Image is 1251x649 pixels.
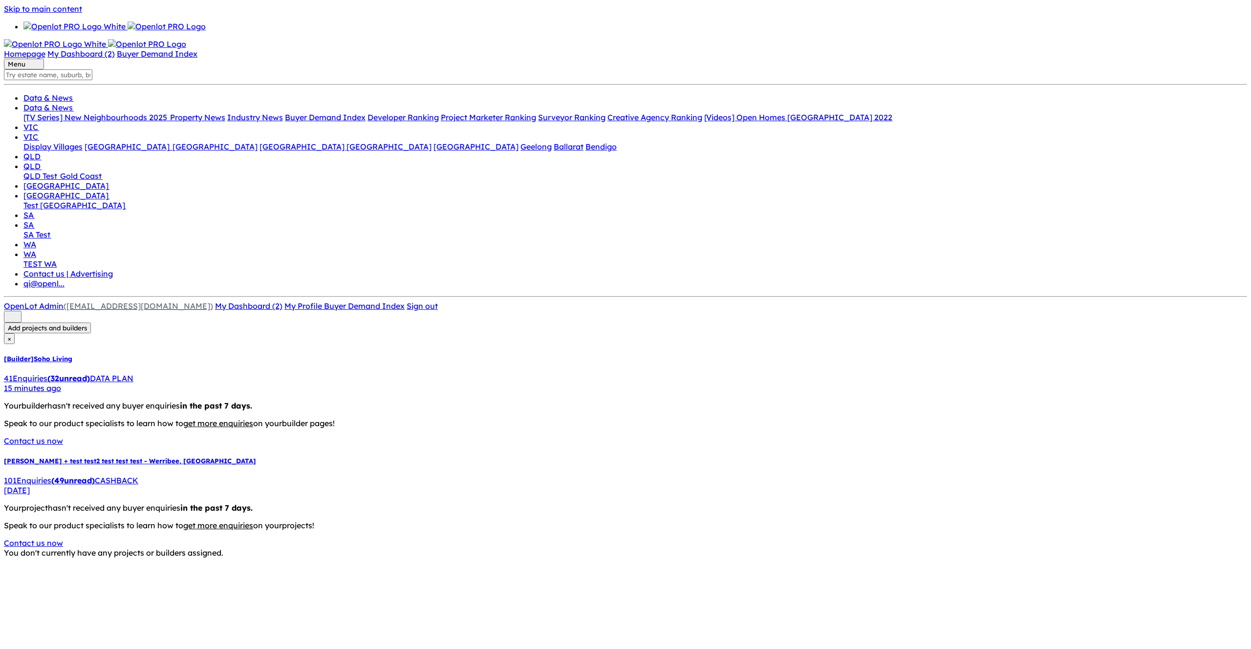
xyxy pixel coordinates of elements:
[23,103,74,112] a: Data & News
[23,171,60,181] a: QLD Test
[4,548,1247,558] div: You don't currently have any projects or builders assigned.
[23,22,126,31] img: Openlot PRO Logo White
[23,249,36,259] a: WA
[170,112,225,122] a: Property News
[215,301,282,311] a: My Dashboard (2)
[4,373,1247,383] div: 41 Enquir ies
[23,151,42,161] a: QLD
[47,373,90,383] strong: ( unread)
[180,503,253,513] b: in the past 7 days.
[23,132,39,142] a: VIC
[23,210,35,220] a: SA
[4,4,82,14] a: Skip to main content
[8,312,18,320] img: sort.svg
[607,112,702,122] a: Creative Agency Ranking
[23,239,36,249] a: WA
[23,93,74,103] a: Data & News
[23,181,109,191] a: [GEOGRAPHIC_DATA]
[8,335,11,343] span: ×
[50,373,59,383] span: 32
[23,200,126,210] a: Test [GEOGRAPHIC_DATA]
[173,142,258,151] a: [GEOGRAPHIC_DATA]
[4,503,1247,513] p: Your project hasn't received any buyer enquiries
[60,171,103,181] a: Gold Coast
[704,112,892,122] a: [Videos] Open Homes [GEOGRAPHIC_DATA] 2022
[23,259,57,269] a: TEST WA
[23,220,35,230] a: SA
[54,476,64,485] span: 49
[4,355,1247,363] h5: [Builder] Soho Living
[128,22,206,31] img: Openlot PRO Logo
[4,485,30,495] span: [DATE]
[284,301,324,311] a: My Profile
[4,39,106,49] img: Openlot PRO Logo White
[441,112,536,122] a: Project Marketer Ranking
[23,122,39,132] a: VIC
[4,457,1247,465] h5: [PERSON_NAME] + test test2 test test test - Werribee , [GEOGRAPHIC_DATA]
[23,112,170,122] a: [TV Series] New Neighbourhoods 2025
[407,301,438,311] a: Sign out
[90,373,133,383] span: DATA PLAN
[183,418,253,428] u: get more enquiries
[227,112,283,122] a: Industry News
[4,383,61,393] span: 15 minutes ago
[4,59,44,69] button: Toggle navigation
[4,49,45,59] a: Homepage
[433,142,518,151] a: [GEOGRAPHIC_DATA]
[520,142,552,151] a: Geelong
[47,49,115,59] a: My Dashboard (2)
[4,538,63,548] a: Contact us now
[585,142,617,151] a: Bendigo
[4,436,63,446] a: Contact us now
[4,301,213,311] a: OpenLot Admin([EMAIL_ADDRESS][DOMAIN_NAME])
[4,457,1247,495] a: [PERSON_NAME] + test test2 test test test - Werribee, [GEOGRAPHIC_DATA]101Enquiries(49unread)CASH...
[23,161,42,171] a: QLD
[95,476,138,485] span: CASHBACK
[4,333,15,344] button: Close
[23,279,65,288] a: qi@openl...
[284,301,322,311] span: My Profile
[64,301,213,311] span: ([EMAIL_ADDRESS][DOMAIN_NAME])
[23,230,51,239] a: SA Test
[554,142,583,151] a: Ballarat
[117,49,197,59] a: Buyer Demand Index
[4,476,1247,485] div: 101 Enquir ies
[4,69,92,80] input: Try estate name, suburb, builder or developer
[51,476,95,485] strong: ( unread)
[108,39,186,49] img: Openlot PRO Logo
[4,401,1247,411] p: Your builder hasn't received any buyer enquiries
[85,142,173,151] a: [GEOGRAPHIC_DATA]
[285,112,366,122] a: Buyer Demand Index
[180,401,252,411] b: in the past 7 days.
[183,520,253,530] u: get more enquiries
[4,323,91,333] button: Add projects and builders
[538,112,605,122] a: Surveyor Ranking
[4,520,1247,530] p: Speak to our product specialists to learn how to on your projects !
[367,112,439,122] a: Developer Ranking
[324,301,405,311] a: Buyer Demand Index
[4,355,1247,393] a: [Builder]Soho Living41Enquiries(32unread)DATA PLAN15 minutes ago
[4,418,1247,428] p: Speak to our product specialists to learn how to on your builder pages !
[8,60,25,68] span: Menu
[23,191,109,200] a: [GEOGRAPHIC_DATA]
[23,269,113,279] a: Contact us | Advertising
[23,142,83,151] a: Display Villages
[259,142,431,151] a: [GEOGRAPHIC_DATA] [GEOGRAPHIC_DATA]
